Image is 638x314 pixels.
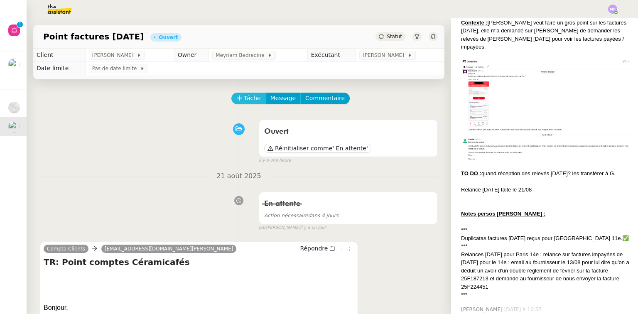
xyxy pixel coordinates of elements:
span: 21 août 2025 [210,171,267,182]
img: D1Pca16dAdqMAAAAAElFTkSuQmCC [461,59,631,161]
nz-badge-sup: 1 [17,22,23,27]
td: Date limite [33,62,85,75]
u: Contexte : [461,20,488,26]
span: [PERSON_NAME] [363,51,407,59]
td: Exécutant [307,49,356,62]
small: [PERSON_NAME] [259,224,326,231]
span: Répondre [300,244,328,253]
span: Meyriam Bedredine [216,51,267,59]
div: Ouvert [159,35,178,40]
span: Tâche [244,93,261,103]
button: Commentaire [300,93,350,104]
span: dans 4 jours [264,213,339,218]
span: par [259,224,266,231]
h4: TR: Point comptes Céramicafés [44,256,354,268]
div: Duplicatas factures [DATE] reçus pour [GEOGRAPHIC_DATA] 11e.✅ [461,234,631,243]
span: Commentaire [305,93,345,103]
img: users%2F9mvJqJUvllffspLsQzytnd0Nt4c2%2Favatar%2F82da88e3-d90d-4e39-b37d-dcb7941179ae [8,59,20,70]
img: svg [608,5,617,14]
div: Relances [DATE] pour Paris 14e : relance sur factures impayées de [DATE] pour le 14e : email au f... [461,250,631,291]
span: Réinitialiser comme [275,144,332,152]
div: [PERSON_NAME] veut faire un gros point sur les factures [DATE], elle m'a demandé sur [PERSON_NAME... [461,19,631,51]
span: Message [270,93,296,103]
span: il y a une heure [259,157,291,164]
button: Répondre [297,244,338,253]
button: Tâche [231,93,266,104]
span: il y a un jour [300,224,326,231]
span: En attente [264,200,300,208]
span: Bonjour, [44,304,68,311]
img: users%2F9mvJqJUvllffspLsQzytnd0Nt4c2%2Favatar%2F82da88e3-d90d-4e39-b37d-dcb7941179ae [8,121,20,132]
span: Ouvert [264,128,289,135]
span: Point factures [DATE] [43,32,144,41]
a: Compta Clients [44,245,88,253]
u: Notes persos [PERSON_NAME] : [461,211,545,217]
u: TO DO : [461,170,481,177]
span: Action nécessaire [264,213,308,218]
div: quand réception des relevés [DATE]? les transférer à G. [461,169,631,178]
span: [DATE] à 10:57 [504,306,543,313]
button: Message [265,93,301,104]
td: Client [33,49,85,62]
a: [EMAIL_ADDRESS][DOMAIN_NAME][PERSON_NAME] [101,245,237,253]
p: 1 [18,22,22,29]
button: Réinitialiser comme' En attente' [264,144,371,153]
span: [PERSON_NAME] [92,51,137,59]
span: Statut [387,34,402,39]
span: Pas de date limite [92,64,140,73]
img: 390d5429-d57e-4c9b-b625-ae6f09e29702 [8,102,20,113]
td: Owner [174,49,209,62]
span: ' En attente' [332,144,368,152]
span: [PERSON_NAME] [461,306,504,313]
div: Relance [DATE] faite le 21/08 [461,186,631,194]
